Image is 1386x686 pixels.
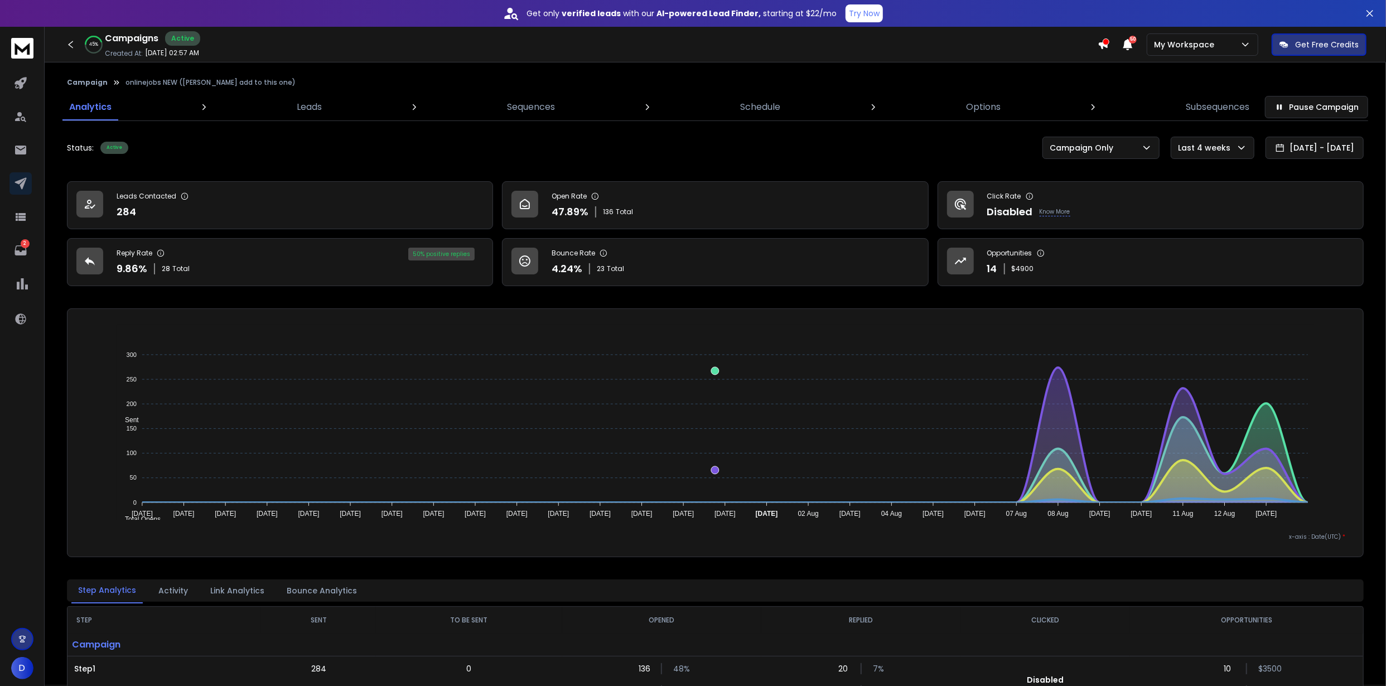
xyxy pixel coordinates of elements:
p: Leads Contacted [117,192,176,201]
p: [DATE] 02:57 AM [145,49,199,57]
p: 9.86 % [117,261,147,277]
p: Get only with our starting at $22/mo [527,8,837,19]
th: OPPORTUNITIES [1130,607,1363,634]
p: Step 1 [74,663,254,674]
tspan: [DATE] [964,510,986,518]
tspan: [DATE] [839,510,861,518]
span: Sent [117,416,139,424]
p: Analytics [69,100,112,114]
a: Sequences [500,94,562,120]
tspan: 04 Aug [881,510,902,518]
p: Sequences [507,100,555,114]
th: OPENED [562,607,761,634]
tspan: [DATE] [923,510,944,518]
p: 47.89 % [552,204,588,220]
p: 10 [1224,663,1235,674]
div: Active [100,142,128,154]
strong: verified leads [562,8,621,19]
a: Bounce Rate4.24%23Total [502,238,928,286]
tspan: [DATE] [132,510,153,518]
p: Reply Rate [117,249,152,258]
p: Open Rate [552,192,587,201]
tspan: [DATE] [423,510,445,518]
a: Leads [290,94,329,120]
strong: AI-powered Lead Finder, [656,8,761,19]
p: 136 [639,663,650,674]
a: Opportunities14$4900 [938,238,1364,286]
tspan: [DATE] [631,510,653,518]
a: Leads Contacted284 [67,181,493,229]
tspan: 0 [133,499,137,506]
tspan: [DATE] [590,510,611,518]
button: Bounce Analytics [280,578,364,603]
p: Campaign Only [1050,142,1118,153]
tspan: [DATE] [1089,510,1110,518]
tspan: [DATE] [715,510,736,518]
h1: Campaigns [105,32,158,45]
tspan: 100 [127,450,137,456]
p: Subsequences [1186,100,1249,114]
p: Try Now [849,8,880,19]
a: Analytics [62,94,118,120]
tspan: [DATE] [465,510,486,518]
p: 4.24 % [552,261,582,277]
tspan: 02 Aug [798,510,819,518]
button: Campaign [67,78,108,87]
p: Opportunities [987,249,1032,258]
th: TO BE SENT [376,607,562,634]
button: Try Now [846,4,883,22]
th: STEP [67,607,261,634]
a: Click RateDisabledKnow More [938,181,1364,229]
button: Get Free Credits [1272,33,1366,56]
th: REPLIED [761,607,960,634]
tspan: [DATE] [298,510,320,518]
tspan: 08 Aug [1048,510,1069,518]
p: Bounce Rate [552,249,595,258]
a: Schedule [734,94,788,120]
p: 284 [117,204,136,220]
span: 23 [597,264,605,273]
span: 28 [162,264,170,273]
p: $ 4900 [1012,264,1034,273]
button: Link Analytics [204,578,271,603]
tspan: [DATE] [1131,510,1152,518]
tspan: [DATE] [257,510,278,518]
span: 50 [1129,36,1137,44]
a: Open Rate47.89%136Total [502,181,928,229]
tspan: 12 Aug [1215,510,1235,518]
tspan: [DATE] [1256,510,1277,518]
p: 45 % [89,41,98,48]
button: Step Analytics [71,578,143,603]
p: onlinejobs NEW ([PERSON_NAME] add to this one) [125,78,296,87]
tspan: 07 Aug [1006,510,1027,518]
p: Know More [1040,207,1070,216]
tspan: [DATE] [506,510,528,518]
img: logo [11,38,33,59]
p: 7 % [873,663,884,674]
tspan: [DATE] [673,510,694,518]
p: Status: [67,142,94,153]
th: CLICKED [960,607,1129,634]
a: Subsequences [1179,94,1256,120]
p: 48 % [673,663,684,674]
p: Get Free Credits [1295,39,1359,50]
tspan: [DATE] [173,510,195,518]
tspan: [DATE] [340,510,361,518]
p: My Workspace [1154,39,1219,50]
tspan: 200 [127,400,137,407]
tspan: 150 [127,425,137,432]
th: SENT [261,607,376,634]
tspan: [DATE] [215,510,236,518]
p: $ 3500 [1258,663,1269,674]
p: Created At: [105,49,143,58]
p: 2 [21,239,30,248]
p: 0 [466,663,471,674]
a: 2 [9,239,32,262]
span: Total [616,207,633,216]
p: Click Rate [987,192,1021,201]
p: 14 [987,261,997,277]
p: Options [966,100,1001,114]
button: D [11,657,33,679]
span: 136 [603,207,614,216]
